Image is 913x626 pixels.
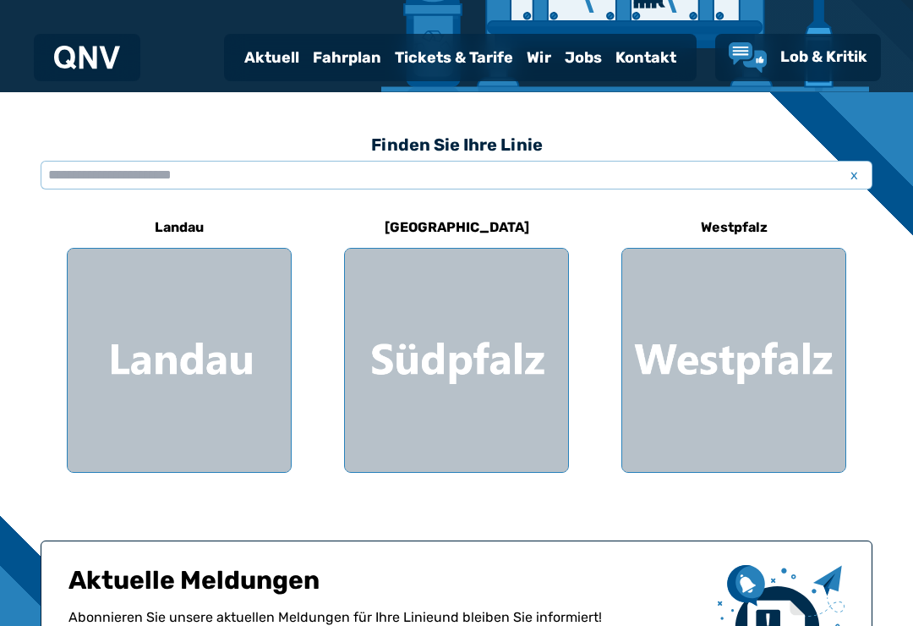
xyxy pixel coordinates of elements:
a: Westpfalz Region Westpfalz [621,207,846,473]
a: Fahrplan [306,36,388,80]
a: [GEOGRAPHIC_DATA] Region Südpfalz [344,207,569,473]
a: Landau Region Landau [67,207,292,473]
span: x [842,165,866,185]
a: Jobs [558,36,609,80]
h6: [GEOGRAPHIC_DATA] [378,214,536,241]
a: QNV Logo [54,41,120,74]
a: Kontakt [609,36,683,80]
h6: Westpfalz [694,214,774,241]
h3: Finden Sie Ihre Linie [41,126,872,163]
h1: Aktuelle Meldungen [68,565,704,607]
img: QNV Logo [54,46,120,69]
a: Lob & Kritik [729,42,867,73]
a: Wir [520,36,558,80]
h6: Landau [148,214,210,241]
a: Tickets & Tarife [388,36,520,80]
span: Lob & Kritik [780,47,867,66]
a: Aktuell [238,36,306,80]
